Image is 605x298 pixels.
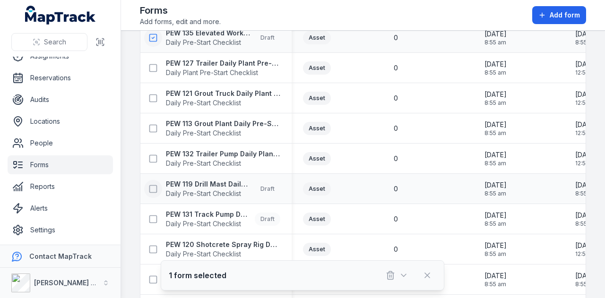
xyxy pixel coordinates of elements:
div: Draft [255,213,280,226]
a: PEW 119 Drill Mast Daily Plant Pre-Start ChecklistDaily Pre-Start ChecklistDraft [166,179,280,198]
strong: PEW 132 Trailer Pump Daily Plant Pre-Start [166,149,280,159]
strong: PEW 127 Trailer Daily Plant Pre-Start [166,59,280,68]
span: [DATE] [575,60,600,69]
span: 8:55 am [484,99,507,107]
span: 0 [394,63,398,73]
span: 0 [394,33,398,43]
span: 12:59 pm [575,160,600,167]
div: Asset [303,182,331,196]
span: [DATE] [575,150,600,160]
a: Audits [8,90,113,109]
time: 25/09/2025, 8:55:02 am [484,29,507,46]
time: 25/09/2025, 12:59:01 pm [575,60,600,77]
time: 25/09/2025, 8:55:02 am [484,211,507,228]
span: 8:55 am [484,250,507,258]
div: Draft [255,182,280,196]
span: 8:55 am [484,39,507,46]
span: 0 [394,184,398,194]
a: Reports [8,177,113,196]
a: PEW 135 Elevated Work Platform Daily Pre-Start ChecklistDaily Pre-Start ChecklistDraft [166,28,280,47]
span: [DATE] [575,29,597,39]
a: Alerts [8,199,113,218]
span: 8:55 am [575,220,597,228]
span: 0 [394,154,398,163]
time: 25/09/2025, 8:55:02 am [575,271,597,288]
span: Daily Pre-Start Checklist [166,249,280,259]
span: [DATE] [575,90,600,99]
span: [DATE] [575,211,597,220]
div: Asset [303,31,331,44]
a: PEW 127 Trailer Daily Plant Pre-StartDaily Plant Pre-Start Checklist [166,59,280,77]
time: 25/09/2025, 12:56:02 pm [575,120,600,137]
span: 8:55 am [484,190,507,197]
a: PEW 120 Shotcrete Spray Rig Daily Plant Pre-Start ChecklistDaily Pre-Start Checklist [166,240,280,259]
span: Add form [550,10,580,20]
time: 25/09/2025, 8:55:02 am [484,271,507,288]
span: 0 [394,245,398,254]
a: Settings [8,221,113,239]
span: 0 [394,94,398,103]
span: Daily Pre-Start Checklist [166,128,280,138]
span: [DATE] [484,180,507,190]
button: Add form [532,6,586,24]
a: Reservations [8,68,113,87]
span: [DATE] [484,120,507,129]
span: [DATE] [575,271,597,281]
strong: PEW 119 Drill Mast Daily Plant Pre-Start Checklist [166,179,251,189]
time: 25/09/2025, 8:55:02 am [484,150,507,167]
span: Search [44,37,66,47]
span: [DATE] [575,180,597,190]
span: 8:55 am [484,281,507,288]
a: People [8,134,113,153]
span: [DATE] [575,120,600,129]
span: 12:56 pm [575,129,600,137]
span: Daily Pre-Start Checklist [166,98,280,108]
div: Asset [303,92,331,105]
a: PEW 132 Trailer Pump Daily Plant Pre-StartDaily Pre-Start Checklist [166,149,280,168]
div: Asset [303,243,331,256]
span: 8:55 am [575,190,597,197]
a: Forms [8,155,113,174]
span: 12:59 pm [575,99,600,107]
time: 25/09/2025, 8:55:02 am [484,60,507,77]
strong: PEW 135 Elevated Work Platform Daily Pre-Start Checklist [166,28,251,38]
a: PEW 113 Grout Plant Daily Pre-Start ChecklistDaily Pre-Start Checklist [166,119,280,138]
span: 8:55 am [575,281,597,288]
strong: PEW 113 Grout Plant Daily Pre-Start Checklist [166,119,280,128]
a: Locations [8,112,113,131]
span: 8:55 am [575,39,597,46]
a: PEW 131 Track Pump Daily Plant Pre-StartDaily Pre-Start ChecklistDraft [166,210,280,229]
span: 8:55 am [484,160,507,167]
a: MapTrack [25,6,96,25]
div: Asset [303,152,331,165]
span: Daily Pre-Start Checklist [166,189,251,198]
span: [DATE] [484,150,507,160]
time: 25/09/2025, 8:55:02 am [575,180,597,197]
div: Asset [303,122,331,135]
time: 25/09/2025, 12:59:46 pm [575,150,600,167]
strong: Contact MapTrack [29,252,92,260]
time: 25/09/2025, 8:55:02 am [484,90,507,107]
time: 25/09/2025, 8:55:02 am [484,180,507,197]
span: Daily Pre-Start Checklist [166,38,251,47]
span: [DATE] [484,211,507,220]
div: Asset [303,213,331,226]
strong: PEW 121 Grout Truck Daily Plant Pre-Start Checklist [166,89,280,98]
strong: PEW 131 Track Pump Daily Plant Pre-Start [166,210,251,219]
span: [DATE] [484,241,507,250]
a: PEW 121 Grout Truck Daily Plant Pre-Start ChecklistDaily Pre-Start Checklist [166,89,280,108]
span: [DATE] [484,60,507,69]
span: 12:59 pm [575,69,600,77]
time: 25/09/2025, 8:55:02 am [484,241,507,258]
time: 25/09/2025, 8:55:02 am [575,211,597,228]
time: 25/09/2025, 12:58:04 pm [575,241,600,258]
span: Daily Plant Pre-Start Checklist [166,68,280,77]
span: [DATE] [575,241,600,250]
div: Asset [303,61,331,75]
time: 25/09/2025, 8:55:02 am [484,120,507,137]
span: Add forms, edit and more. [140,17,221,26]
h2: Forms [140,4,221,17]
span: 8:55 am [484,69,507,77]
span: 0 [394,214,398,224]
button: Search [11,33,87,51]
